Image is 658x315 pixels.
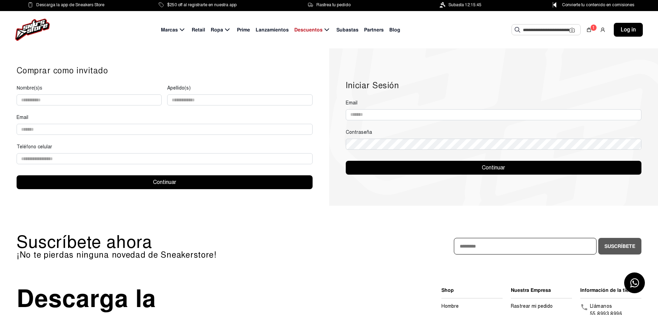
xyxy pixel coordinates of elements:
span: Blog [389,26,400,34]
img: user [600,27,605,33]
span: Descuentos [294,26,323,34]
label: Email [17,114,28,121]
span: Convierte tu contenido en comisiones [562,1,634,9]
span: $250 off al registrarte en nuestra app [167,1,237,9]
span: Marcas [161,26,178,34]
h2: Comprar como invitado [17,65,313,76]
img: shopping [586,27,592,33]
label: Nombre(s)s [17,84,42,92]
button: Continuar [17,175,313,189]
p: Suscríbete ahora [17,233,329,251]
span: Ropa [211,26,223,34]
span: Prime [237,26,250,34]
button: Continuar [346,161,642,175]
div: 1 [590,24,597,31]
label: Email [346,99,357,106]
li: Nuestra Empresa [511,287,572,294]
span: Rastrea tu pedido [316,1,351,9]
span: Log in [621,26,636,34]
button: Suscríbete [598,238,641,254]
a: Hombre [441,303,459,309]
img: Cámara [569,27,575,33]
label: Apellido(s) [167,84,191,92]
h2: Iniciar Sesión [346,80,642,91]
img: logo [15,19,50,41]
span: Retail [192,26,205,34]
a: Rastrear mi pedido [511,303,553,309]
li: Shop [441,287,503,294]
img: Control Point Icon [550,2,559,8]
label: Contraseña [346,129,372,136]
span: Subasta 12:15:45 [448,1,481,9]
li: Información de la tienda [580,287,641,294]
img: Buscar [515,27,520,33]
span: Subastas [336,26,359,34]
p: ¡No te pierdas ninguna novedad de Sneakerstore! [17,251,329,259]
span: Descarga la app de Sneakers Store [36,1,104,9]
span: Lanzamientos [256,26,289,34]
label: Teléfono celular [17,143,52,150]
span: Partners [364,26,384,34]
p: Llámanos [590,303,622,310]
